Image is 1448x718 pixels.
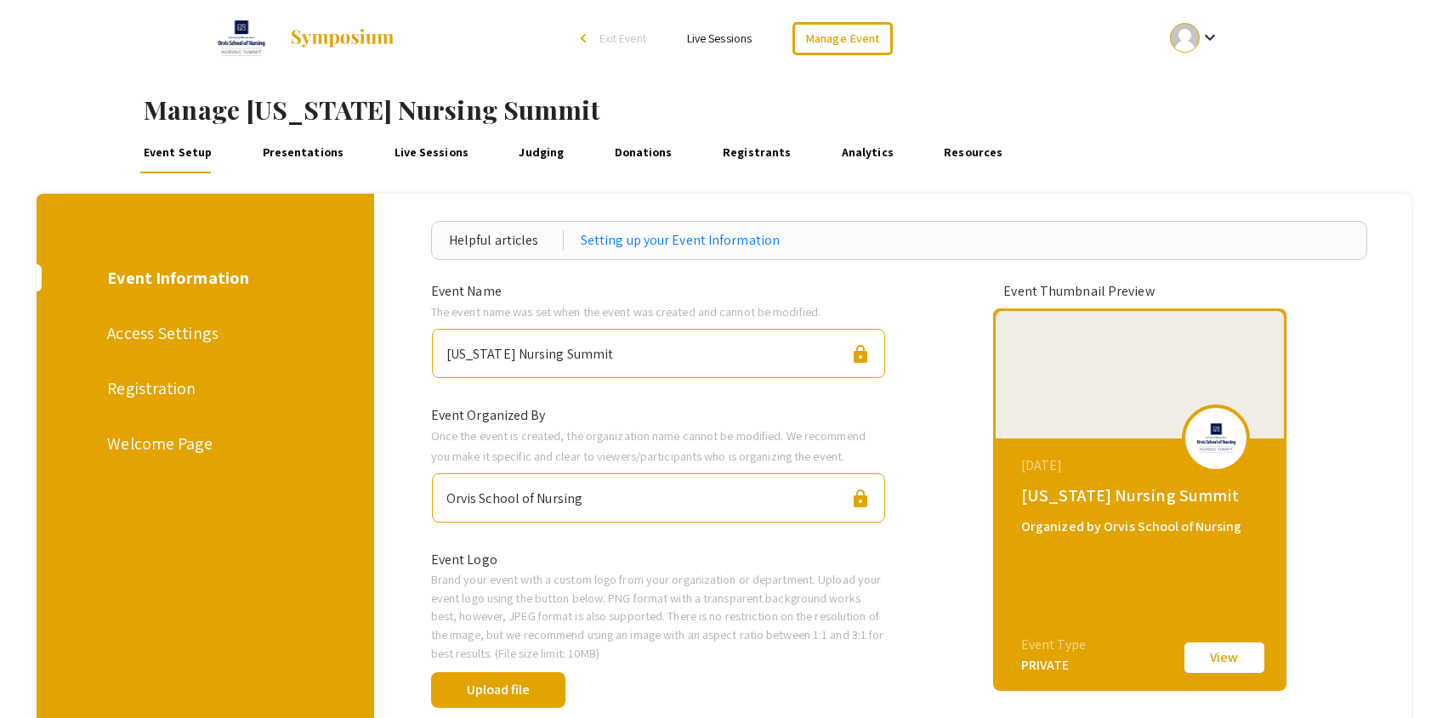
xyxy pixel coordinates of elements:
span: lock [850,344,871,365]
a: Setting up your Event Information [581,230,780,251]
div: Organized by Orvis School of Nursing [1021,517,1263,537]
mat-icon: Expand account dropdown [1200,27,1220,48]
button: Expand account dropdown [1152,19,1238,57]
a: Donations [610,133,675,173]
div: Event Type [1021,635,1086,655]
div: Access Settings [107,320,298,346]
div: Event Information [107,265,298,291]
a: Nevada Nursing Summit [210,17,396,59]
img: nevada-nursing-summit_eventLogo_e3ef37_.png [1190,421,1241,455]
div: Registration [107,376,298,401]
a: Resources [940,133,1006,173]
a: Judging [515,133,567,173]
div: arrow_back_ios [581,33,591,43]
span: Once the event is created, the organization name cannot be modified. We recommend you make it spe... [431,427,866,464]
a: Registrants [719,133,795,173]
p: Brand your event with a custom logo from your organization or department. Upload your event logo ... [431,570,887,662]
div: Helpful articles [449,230,564,251]
a: Manage Event [792,22,893,55]
div: Event Thumbnail Preview [1003,281,1275,302]
a: Live Sessions [390,133,472,173]
div: Event Name [418,281,900,302]
div: PRIVATE [1021,655,1086,676]
a: Live Sessions [687,31,752,46]
button: View [1182,640,1267,676]
a: Presentations [258,133,347,173]
img: Symposium by ForagerOne [289,28,395,48]
img: Nevada Nursing Summit [210,17,273,59]
span: The event name was set when the event was created and cannot be modified. [431,303,821,319]
div: [US_STATE] Nursing Summit [1021,483,1263,508]
div: Event Organized By [418,405,900,426]
h1: Manage [US_STATE] Nursing Summit [144,94,1448,125]
iframe: Chat [13,642,72,705]
div: Event Logo [418,550,900,570]
div: [US_STATE] Nursing Summit [446,336,614,365]
div: Orvis School of Nursing [446,481,582,509]
a: Event Setup [140,133,216,173]
a: Analytics [838,133,897,173]
div: [DATE] [1021,455,1263,476]
span: lock [850,489,871,509]
span: done [581,669,622,710]
button: Upload file [431,672,566,708]
div: Welcome Page [107,431,298,456]
span: Exit Event [599,31,646,46]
